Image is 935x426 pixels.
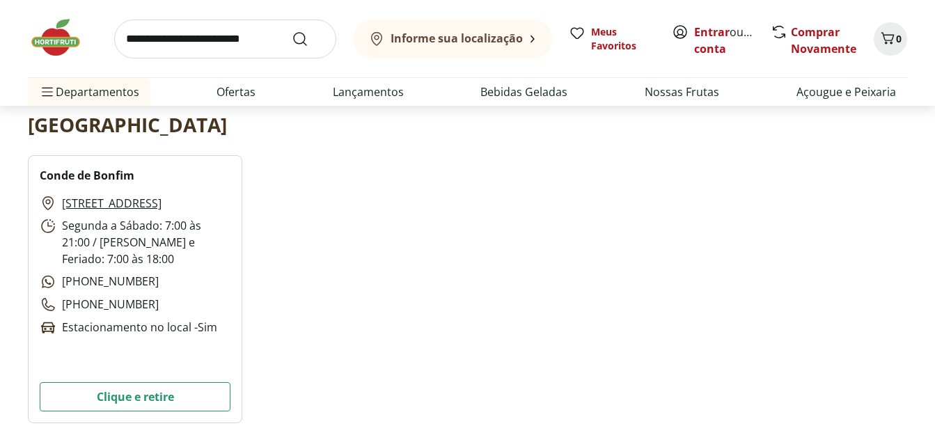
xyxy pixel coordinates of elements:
[791,24,856,56] a: Comprar Novamente
[896,32,902,45] span: 0
[694,24,730,40] a: Entrar
[28,17,97,58] img: Hortifruti
[874,22,907,56] button: Carrinho
[40,217,230,267] p: Segunda a Sábado: 7:00 às 21:00 / [PERSON_NAME] e Feriado: 7:00 às 18:00
[292,31,325,47] button: Submit Search
[569,25,655,53] a: Meus Favoritos
[62,195,162,212] a: [STREET_ADDRESS]
[694,24,771,56] a: Criar conta
[217,84,256,100] a: Ofertas
[39,75,139,109] span: Departamentos
[40,319,217,336] p: Estacionamento no local - Sim
[391,31,523,46] b: Informe sua localização
[694,24,756,57] span: ou
[40,296,159,313] p: [PHONE_NUMBER]
[353,19,552,58] button: Informe sua localização
[114,19,336,58] input: search
[333,84,404,100] a: Lançamentos
[645,84,719,100] a: Nossas Frutas
[39,75,56,109] button: Menu
[28,111,227,139] h2: [GEOGRAPHIC_DATA]
[480,84,567,100] a: Bebidas Geladas
[40,273,159,290] p: [PHONE_NUMBER]
[796,84,896,100] a: Açougue e Peixaria
[591,25,655,53] span: Meus Favoritos
[40,382,230,411] button: Clique e retire
[40,167,134,184] h2: Conde de Bonfim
